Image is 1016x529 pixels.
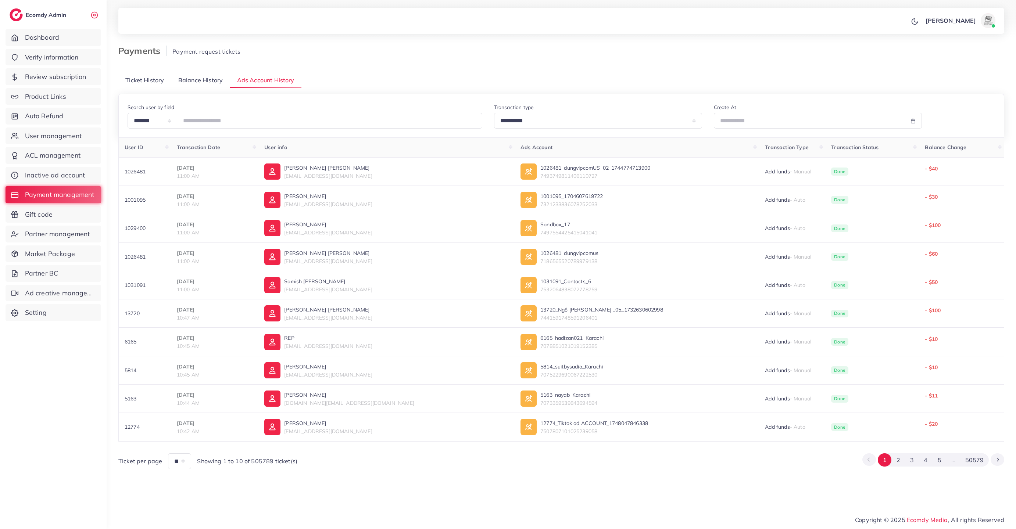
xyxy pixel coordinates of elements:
a: User management [6,127,101,144]
span: 1026481 [125,168,146,175]
span: [DOMAIN_NAME][EMAIL_ADDRESS][DOMAIN_NAME] [284,400,414,406]
a: Ecomdy Media [907,516,948,523]
img: ic-ad-info.7fc67b75.svg [520,192,537,208]
img: ic-ad-info.7fc67b75.svg [520,220,537,236]
span: 11:00 AM [177,229,200,236]
a: Inactive ad account [6,167,101,184]
p: [DATE] [177,220,253,229]
button: Go to page 2 [891,453,905,467]
span: Ads Account History [237,76,294,84]
span: [EMAIL_ADDRESS][DOMAIN_NAME] [284,371,372,378]
button: Go to page 5 [933,453,946,467]
img: ic-user-info.36bf1079.svg [264,220,280,236]
p: - $50 [925,278,998,287]
span: Done [831,224,848,233]
span: Done [831,366,848,374]
img: avatar [981,13,995,28]
span: 12774 [125,424,140,430]
span: Done [831,338,848,346]
span: 6165 [125,338,137,345]
img: logo [10,8,23,21]
span: [EMAIL_ADDRESS][DOMAIN_NAME] [284,343,372,349]
span: Transaction Type [765,144,809,151]
p: 13720_Ngô [PERSON_NAME] _05_1732630602998 [540,305,663,314]
a: Payment management [6,186,101,203]
button: Go to page 50579 [960,453,989,467]
img: ic-user-info.36bf1079.svg [264,163,280,180]
img: ic-user-info.36bf1079.svg [264,362,280,378]
span: 7441591748591206401 [540,314,597,321]
span: Add funds [765,367,811,374]
span: [EMAIL_ADDRESS][DOMAIN_NAME] [284,286,372,293]
p: [DATE] [177,163,253,172]
button: Go to next page [991,453,1004,466]
p: [DATE] [177,419,253,428]
span: 1031091 [125,282,146,288]
span: Add funds [765,253,811,260]
span: [EMAIL_ADDRESS][DOMAIN_NAME] [284,229,372,236]
span: , All rights Reserved [948,515,1004,524]
span: - Manual [790,168,811,175]
p: [PERSON_NAME] [PERSON_NAME] [284,305,372,314]
span: Showing 1 to 10 of 505789 ticket(s) [197,457,297,465]
p: Somish [PERSON_NAME] [284,277,372,286]
button: Go to page 3 [905,453,919,467]
span: 5163 [125,395,137,402]
span: 7073359539843694594 [540,400,597,406]
span: Ticket History [125,76,164,84]
p: 1001095_1704607619722 [540,192,603,201]
span: 11:00 AM [177,286,200,293]
span: Balance Change [925,144,966,151]
h2: Ecomdy Admin [26,11,68,18]
img: ic-user-info.36bf1079.svg [264,249,280,265]
span: Setting [25,308,47,317]
p: [DATE] [177,334,253,342]
span: 5814 [125,367,137,374]
span: Auto Refund [25,111,64,121]
span: - Auto [790,225,805,231]
span: Done [831,253,848,261]
a: Verify information [6,49,101,66]
p: - $10 [925,363,998,372]
span: - Manual [790,395,811,402]
p: 1026481_dungvipcomus [540,249,598,258]
img: ic-user-info.36bf1079.svg [264,305,280,321]
p: [DATE] [177,277,253,286]
p: - $40 [925,164,998,173]
span: 1029400 [125,225,146,231]
img: ic-ad-info.7fc67b75.svg [520,277,537,293]
p: [PERSON_NAME] [284,220,372,229]
p: REP [284,334,372,342]
img: ic-ad-info.7fc67b75.svg [520,391,537,407]
p: [PERSON_NAME] [284,192,372,201]
span: [EMAIL_ADDRESS][DOMAIN_NAME] [284,428,372,435]
span: 10:45 AM [177,371,200,378]
span: 10:47 AM [177,314,200,321]
span: Dashboard [25,33,59,42]
span: 7507807101025239058 [540,428,597,435]
span: Partner management [25,229,90,239]
span: Done [831,310,848,318]
a: Dashboard [6,29,101,46]
p: - $20 [925,420,998,428]
img: ic-ad-info.7fc67b75.svg [520,334,537,350]
p: 6165_hadizan021_Karachi [540,334,604,342]
p: [DATE] [177,192,253,201]
span: Add funds [765,225,805,231]
span: - Auto [790,197,805,203]
p: [DATE] [177,249,253,258]
span: Transaction Status [831,144,879,151]
span: 1001095 [125,197,146,203]
span: 11:00 AM [177,258,200,264]
label: Search user by field [128,104,174,111]
h3: Payments [118,46,167,56]
span: 7493749811406110727 [540,173,597,179]
p: [DATE] [177,305,253,314]
p: 1031091_Contacts_6 [540,277,597,286]
a: logoEcomdy Admin [10,8,68,21]
span: User management [25,131,82,141]
p: [DATE] [177,362,253,371]
a: Auto Refund [6,108,101,125]
span: Add funds [765,168,811,175]
span: ACL management [25,151,81,160]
